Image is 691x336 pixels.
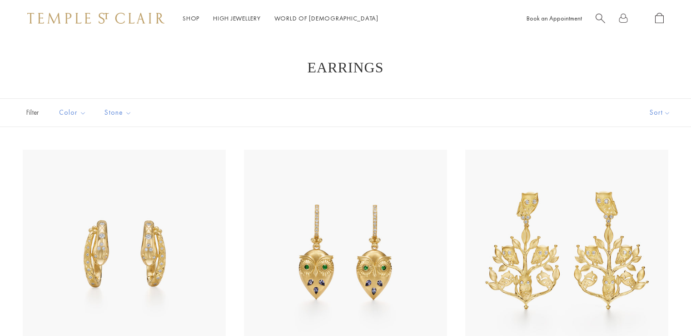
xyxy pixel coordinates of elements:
button: Stone [98,102,139,123]
a: Book an Appointment [527,14,582,22]
span: Color [55,107,93,118]
span: Stone [100,107,139,118]
a: World of [DEMOGRAPHIC_DATA]World of [DEMOGRAPHIC_DATA] [274,14,378,22]
button: Color [52,102,93,123]
h1: Earrings [36,59,655,76]
a: Open Shopping Bag [655,13,664,24]
nav: Main navigation [183,13,378,24]
a: Search [596,13,605,24]
a: ShopShop [183,14,199,22]
a: High JewelleryHigh Jewellery [213,14,261,22]
button: Show sort by [629,99,691,127]
img: Temple St. Clair [27,13,164,24]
